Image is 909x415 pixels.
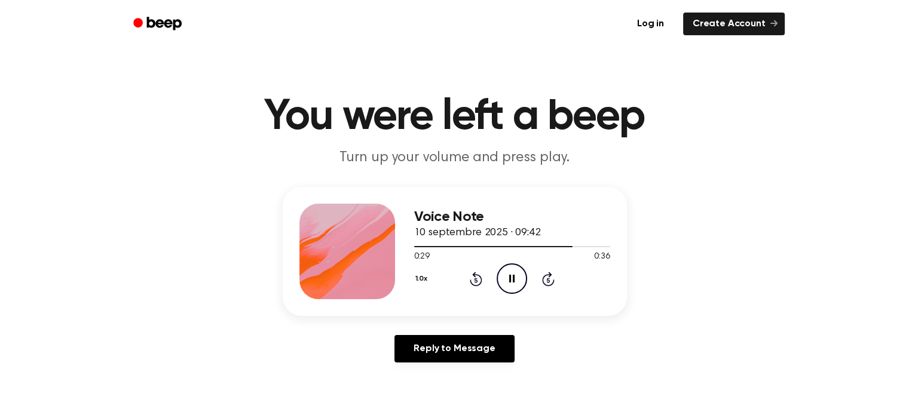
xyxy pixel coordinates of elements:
h1: You were left a beep [149,96,761,139]
a: Create Account [683,13,785,35]
a: Log in [625,10,676,38]
span: 0:36 [594,251,610,263]
a: Reply to Message [394,335,514,362]
p: Turn up your volume and press play. [225,148,684,168]
h3: Voice Note [414,209,610,225]
a: Beep [125,13,192,36]
span: 10 septembre 2025 · 09:42 [414,228,541,238]
span: 0:29 [414,251,430,263]
button: 1.0x [414,269,432,289]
